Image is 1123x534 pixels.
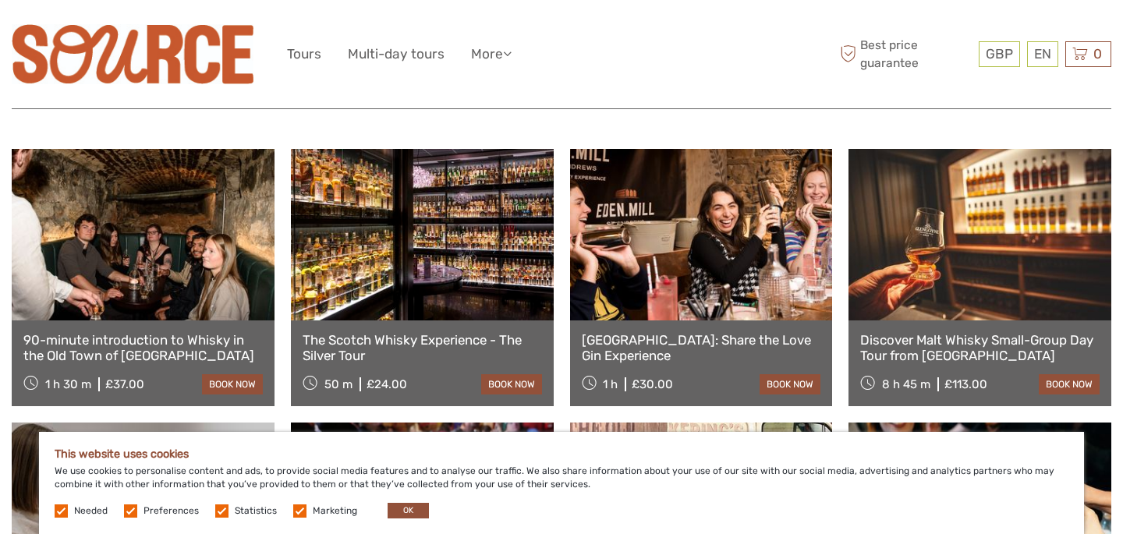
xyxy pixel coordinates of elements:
[324,377,352,391] span: 50 m
[603,377,618,391] span: 1 h
[632,377,673,391] div: £30.00
[143,504,199,518] label: Preferences
[471,43,512,65] a: More
[179,24,198,43] button: Open LiveChat chat widget
[22,27,176,40] p: We're away right now. Please check back later!
[39,432,1084,534] div: We use cookies to personalise content and ads, to provide social media features and to analyse ou...
[105,377,144,391] div: £37.00
[287,43,321,65] a: Tours
[367,377,407,391] div: £24.00
[860,332,1100,364] a: Discover Malt Whisky Small-Group Day Tour from [GEOGRAPHIC_DATA]
[23,332,263,364] a: 90-minute introduction to Whisky in the Old Town of [GEOGRAPHIC_DATA]
[55,447,1068,461] h5: This website uses cookies
[944,377,987,391] div: £113.00
[882,377,930,391] span: 8 h 45 m
[1091,46,1104,62] span: 0
[303,332,542,364] a: The Scotch Whisky Experience - The Silver Tour
[235,504,277,518] label: Statistics
[388,503,429,518] button: OK
[837,37,976,71] span: Best price guarantee
[348,43,445,65] a: Multi-day tours
[45,377,91,391] span: 1 h 30 m
[1039,374,1100,394] a: book now
[74,504,108,518] label: Needed
[760,374,820,394] a: book now
[12,24,253,84] img: 3400-0dcec2c5-8d4a-45a1-ae9e-d25aaa2c27cc_logo_big.jpg
[313,504,357,518] label: Marketing
[1027,41,1058,67] div: EN
[202,374,263,394] a: book now
[481,374,542,394] a: book now
[582,332,821,364] a: [GEOGRAPHIC_DATA]: Share the Love Gin Experience
[986,46,1013,62] span: GBP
